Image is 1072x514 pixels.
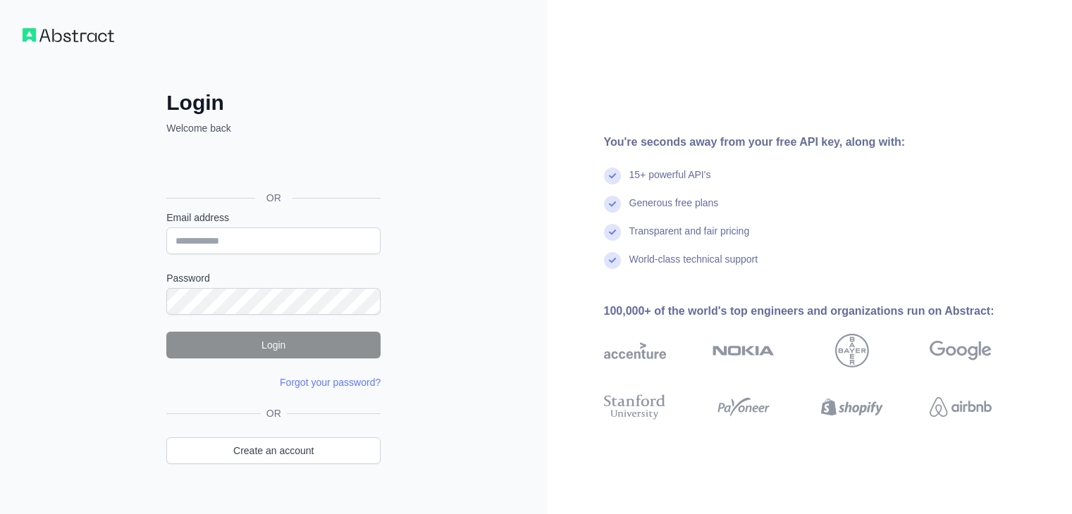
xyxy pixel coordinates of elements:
[930,391,992,422] img: airbnb
[166,332,381,358] button: Login
[629,224,750,252] div: Transparent and fair pricing
[604,224,621,241] img: check mark
[166,90,381,115] h2: Login
[23,28,114,42] img: Workflow
[166,437,381,464] a: Create an account
[166,121,381,135] p: Welcome back
[604,168,621,184] img: check mark
[604,252,621,269] img: check mark
[604,134,1037,151] div: You're seconds away from your free API key, along with:
[604,303,1037,320] div: 100,000+ of the world's top engineers and organizations run on Abstract:
[280,377,381,388] a: Forgot your password?
[255,191,292,205] span: OR
[629,168,711,196] div: 15+ powerful API's
[604,391,666,422] img: stanford university
[821,391,883,422] img: shopify
[629,196,719,224] div: Generous free plans
[159,151,385,182] iframe: Sign in with Google Button
[166,271,381,285] label: Password
[713,391,775,422] img: payoneer
[604,196,621,213] img: check mark
[604,334,666,368] img: accenture
[713,334,775,368] img: nokia
[261,406,287,420] span: OR
[629,252,758,280] div: World-class technical support
[835,334,869,368] img: bayer
[930,334,992,368] img: google
[166,211,381,225] label: Email address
